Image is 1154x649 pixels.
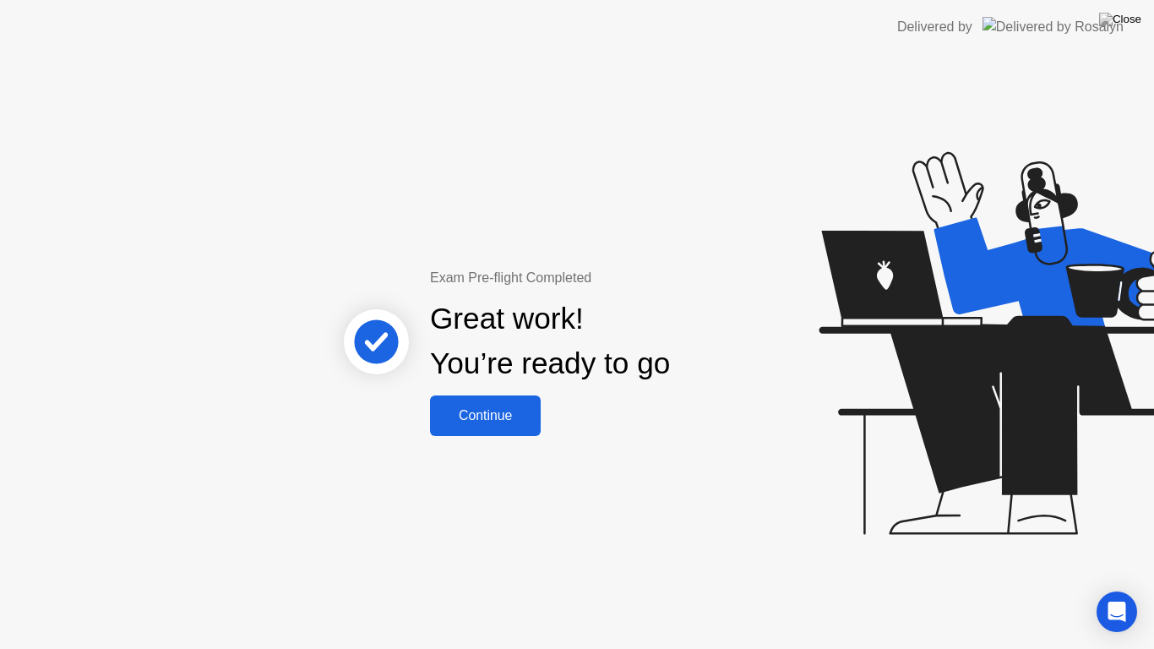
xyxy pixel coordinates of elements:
[435,408,536,423] div: Continue
[1097,592,1137,632] div: Open Intercom Messenger
[1099,13,1141,26] img: Close
[430,268,779,288] div: Exam Pre-flight Completed
[430,395,541,436] button: Continue
[897,17,972,37] div: Delivered by
[983,17,1124,36] img: Delivered by Rosalyn
[430,297,670,386] div: Great work! You’re ready to go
